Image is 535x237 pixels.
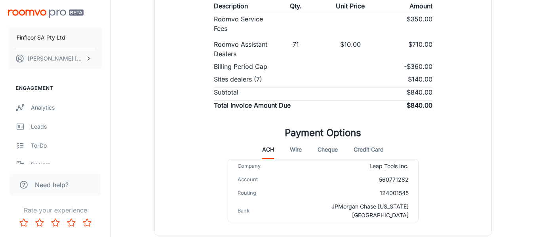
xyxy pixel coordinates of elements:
[407,87,432,97] p: $840.00
[285,126,361,140] h1: Payment Options
[336,1,365,11] p: Unit Price
[404,62,432,71] p: -$360.00
[214,14,268,33] p: Roomvo Service Fees
[35,180,69,190] span: Need help?
[8,9,84,18] img: Roomvo PRO Beta
[8,48,103,69] button: [PERSON_NAME] [PERSON_NAME]
[16,215,32,231] button: Rate 1 star
[214,74,262,84] p: Sites dealers (7)
[409,1,432,11] p: Amount
[31,160,103,169] div: Dealers
[354,140,384,159] button: Credit Card
[318,140,338,159] button: Cheque
[290,140,302,159] button: Wire
[407,100,432,110] p: $840.00
[214,100,291,110] p: Total Invoice Amount Due
[408,40,432,59] p: $710.00
[290,1,302,11] p: Qty.
[6,205,104,215] p: Rate your experience
[28,54,84,63] p: [PERSON_NAME] [PERSON_NAME]
[31,122,103,131] div: Leads
[214,62,267,71] p: Billing Period Cap
[17,33,65,42] p: Finfloor SA Pty Ltd
[407,14,432,33] p: $350.00
[214,87,238,97] p: Subtotal
[214,40,268,59] p: Roomvo Assistant Dealers
[291,173,418,186] td: 560771282
[291,186,418,200] td: 124001545
[293,40,299,59] p: 71
[228,200,291,222] td: Bank
[79,215,95,231] button: Rate 5 star
[32,215,48,231] button: Rate 2 star
[63,215,79,231] button: Rate 4 star
[48,215,63,231] button: Rate 3 star
[228,186,291,200] td: Routing
[8,27,103,48] button: Finfloor SA Pty Ltd
[291,159,418,173] td: Leap Tools Inc.
[31,103,103,112] div: Analytics
[291,200,418,222] td: JPMorgan Chase [US_STATE][GEOGRAPHIC_DATA]
[228,159,291,173] td: Company
[340,40,361,59] p: $10.00
[228,173,291,186] td: Account
[408,74,432,84] p: $140.00
[262,140,274,159] button: ACH
[31,141,103,150] div: To-do
[214,1,248,11] p: Description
